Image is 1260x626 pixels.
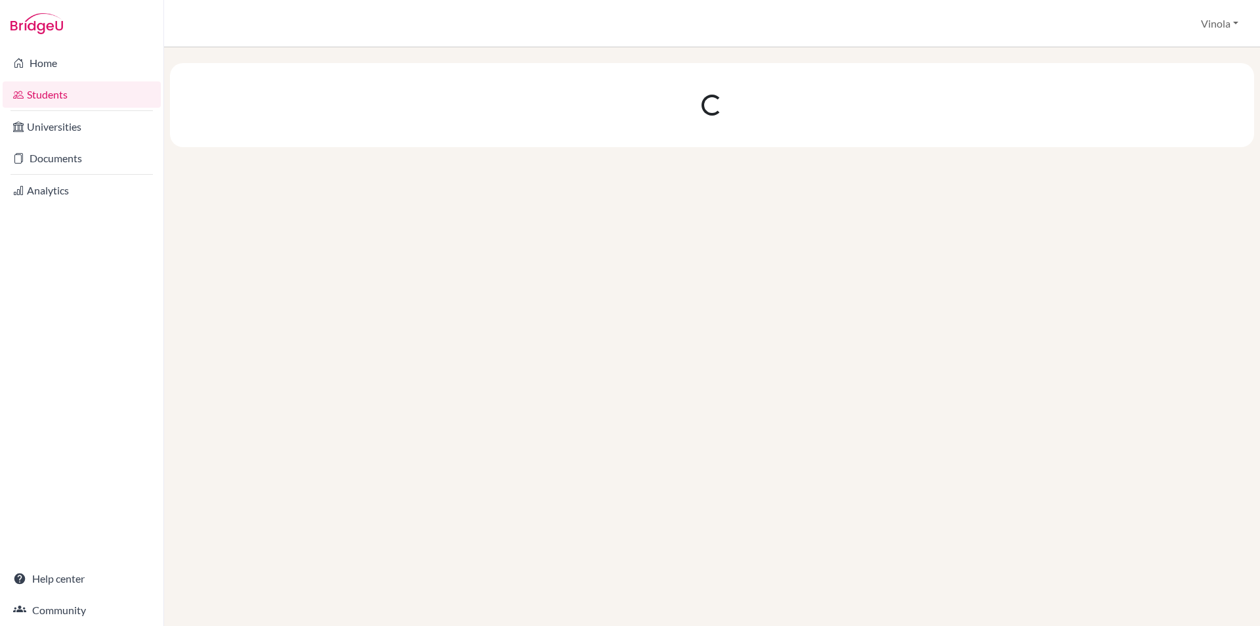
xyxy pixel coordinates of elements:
a: Home [3,50,161,76]
a: Analytics [3,177,161,204]
a: Community [3,597,161,623]
img: Bridge-U [10,13,63,34]
a: Help center [3,566,161,592]
button: Vinola [1195,11,1244,36]
a: Universities [3,114,161,140]
a: Documents [3,145,161,171]
a: Students [3,81,161,108]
